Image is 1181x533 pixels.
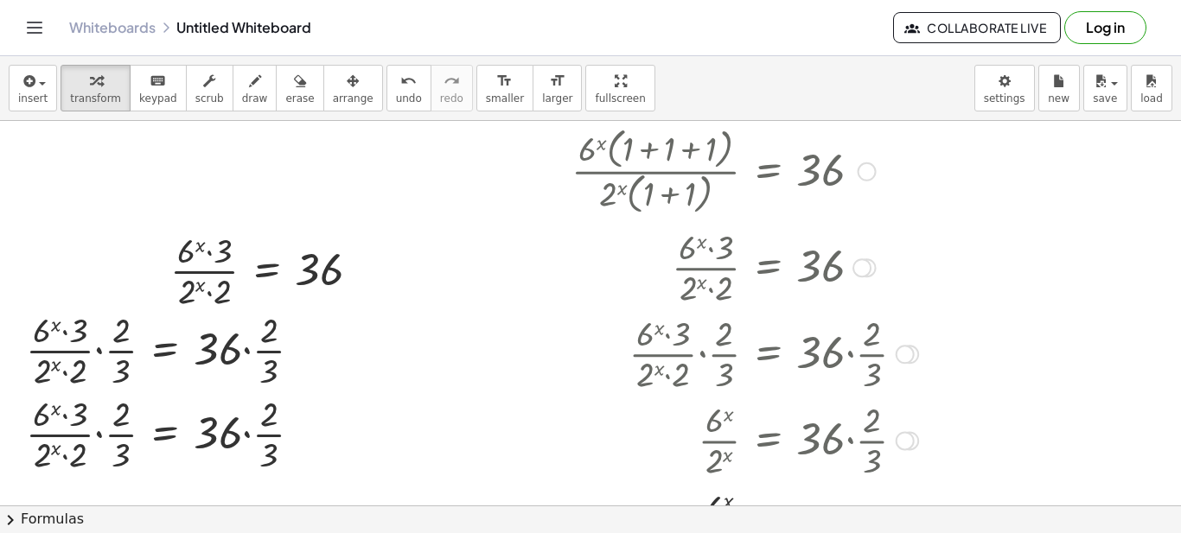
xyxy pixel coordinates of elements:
span: load [1140,92,1163,105]
button: fullscreen [585,65,654,111]
span: arrange [333,92,373,105]
span: scrub [195,92,224,105]
span: undo [396,92,422,105]
button: Collaborate Live [893,12,1061,43]
i: format_size [496,71,513,92]
button: redoredo [431,65,473,111]
button: arrange [323,65,383,111]
button: scrub [186,65,233,111]
button: new [1038,65,1080,111]
span: save [1093,92,1117,105]
i: redo [444,71,460,92]
button: keyboardkeypad [130,65,187,111]
button: Log in [1064,11,1146,44]
i: format_size [549,71,565,92]
i: undo [400,71,417,92]
span: Collaborate Live [908,20,1046,35]
span: new [1048,92,1069,105]
span: redo [440,92,463,105]
button: format_sizelarger [533,65,582,111]
span: larger [542,92,572,105]
span: smaller [486,92,524,105]
span: erase [285,92,314,105]
span: settings [984,92,1025,105]
button: format_sizesmaller [476,65,533,111]
button: save [1083,65,1127,111]
button: undoundo [386,65,431,111]
button: transform [61,65,131,111]
button: insert [9,65,57,111]
a: Whiteboards [69,19,156,36]
button: erase [276,65,323,111]
button: draw [233,65,278,111]
span: draw [242,92,268,105]
span: keypad [139,92,177,105]
button: load [1131,65,1172,111]
span: transform [70,92,121,105]
span: insert [18,92,48,105]
span: fullscreen [595,92,645,105]
i: keyboard [150,71,166,92]
button: Toggle navigation [21,14,48,41]
button: settings [974,65,1035,111]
